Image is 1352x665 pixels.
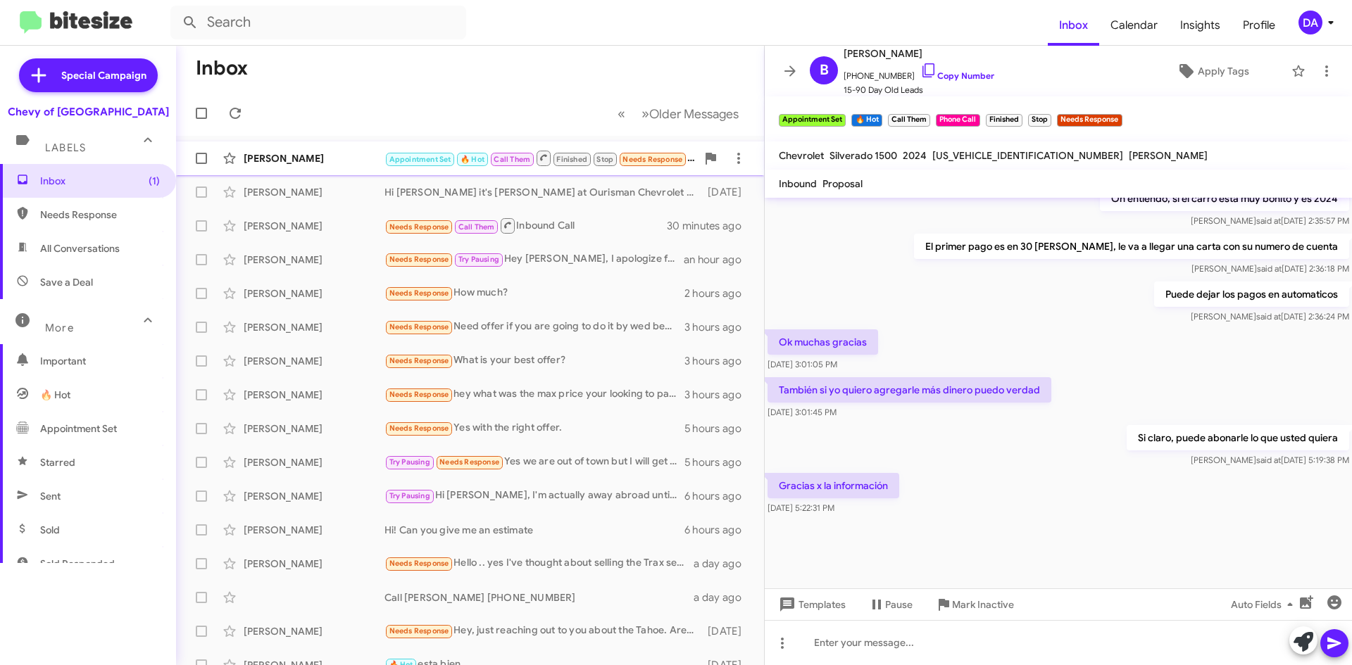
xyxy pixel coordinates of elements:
span: Stop [596,155,613,164]
span: Save a Deal [40,275,93,289]
div: [PERSON_NAME] [244,151,384,165]
span: Finished [556,155,587,164]
span: All Conversations [40,241,120,255]
div: Inbound Call [384,217,668,234]
div: Hi! Can you give me an estimate [384,523,684,537]
span: Appointment Set [40,422,117,436]
span: Needs Response [389,559,449,568]
div: Yes we are out of town but I will get in touch when we return [384,454,684,470]
span: Needs Response [622,155,682,164]
p: Si claro, puede abonarle lo que usted quiera [1127,425,1349,450]
span: Needs Response [389,255,449,264]
div: [PERSON_NAME] [244,388,384,402]
span: More [45,322,74,334]
div: [DATE] [701,624,753,638]
button: Auto Fields [1220,592,1310,617]
span: Needs Response [40,208,160,222]
span: Apply Tags [1198,58,1249,84]
div: 2 hours ago [684,286,753,300]
span: Chevrolet [779,149,824,162]
h1: Inbox [196,57,248,80]
button: DA [1287,11,1337,34]
div: hey what was the max price your looking to pay for the vehicle [384,386,684,403]
p: El primer pago es en 30 [PERSON_NAME], le va a llegar una carta con su numero de cuenta [914,234,1349,259]
div: Call [PERSON_NAME] [PHONE_NUMBER] [384,590,694,604]
span: Needs Response [389,222,449,232]
span: Special Campaign [61,68,146,82]
div: an hour ago [684,253,753,267]
span: [PERSON_NAME] [DATE] 2:36:18 PM [1191,263,1349,274]
span: Appointment Set [389,155,451,164]
span: Call Them [494,155,530,164]
span: Starred [40,455,75,469]
a: Insights [1169,5,1232,46]
button: Templates [765,592,857,617]
div: 6 hours ago [684,523,753,537]
div: How much? [384,285,684,301]
div: 5 hours ago [684,455,753,469]
input: Search [170,6,466,39]
small: Appointment Set [779,114,846,127]
span: [DATE] 5:22:31 PM [768,502,834,513]
span: Needs Response [439,457,499,467]
span: Try Pausing [389,457,430,467]
div: [DATE] [701,185,753,199]
span: Needs Response [389,356,449,365]
span: Needs Response [389,390,449,399]
span: Needs Response [389,424,449,433]
button: Apply Tags [1140,58,1284,84]
span: Sold Responded [40,557,115,571]
div: Yes with the right offer. [384,420,684,436]
button: Mark Inactive [924,592,1025,617]
span: Profile [1232,5,1287,46]
small: Finished [986,114,1022,127]
span: [PERSON_NAME] [844,45,994,62]
span: Needs Response [389,289,449,298]
div: Hey, just reaching out to you about the Tahoe. Are you still interested? [384,623,701,639]
span: Needs Response [389,322,449,331]
span: [PERSON_NAME] [DATE] 2:36:24 PM [1191,311,1349,322]
a: Special Campaign [19,58,158,92]
div: Chevy of [GEOGRAPHIC_DATA] [8,105,169,119]
span: 15-90 Day Old Leads [844,83,994,97]
span: Inbox [40,174,160,188]
p: Ok muchas gracias [768,329,878,355]
div: a day ago [694,557,753,571]
div: [PERSON_NAME] [244,422,384,436]
span: Inbound [779,177,817,190]
span: Sent [40,489,61,503]
span: 🔥 Hot [40,388,70,402]
a: Inbox [1048,5,1099,46]
div: 3 hours ago [684,320,753,334]
span: Calendar [1099,5,1169,46]
span: 2024 [903,149,927,162]
span: Silverado 1500 [830,149,897,162]
span: » [641,105,649,122]
span: 🔥 Hot [461,155,484,164]
div: [PERSON_NAME] [244,253,384,267]
div: Hello .. yes I've thought about selling the Trax several times.. what can you work up for me so I... [384,555,694,571]
span: said at [1257,263,1282,274]
p: También si yo quiero agregarle más dinero puedo verdad [768,377,1051,403]
button: Pause [857,592,924,617]
div: [PERSON_NAME] [244,523,384,537]
div: 30 minutes ago [668,219,753,233]
span: Important [40,354,160,368]
span: Templates [776,592,846,617]
span: Try Pausing [389,491,430,500]
div: 5 hours ago [684,422,753,436]
div: 3 hours ago [684,354,753,368]
span: Try Pausing [458,255,499,264]
span: Auto Fields [1231,592,1298,617]
span: [PERSON_NAME] [DATE] 2:35:57 PM [1191,215,1349,226]
span: [US_VEHICLE_IDENTIFICATION_NUMBER] [932,149,1123,162]
button: Previous [609,99,634,128]
span: Older Messages [649,106,739,122]
span: Needs Response [389,626,449,635]
span: said at [1256,311,1281,322]
p: Puede dejar los pagos en automaticos [1154,281,1349,307]
small: Phone Call [936,114,979,127]
span: Pause [885,592,913,617]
